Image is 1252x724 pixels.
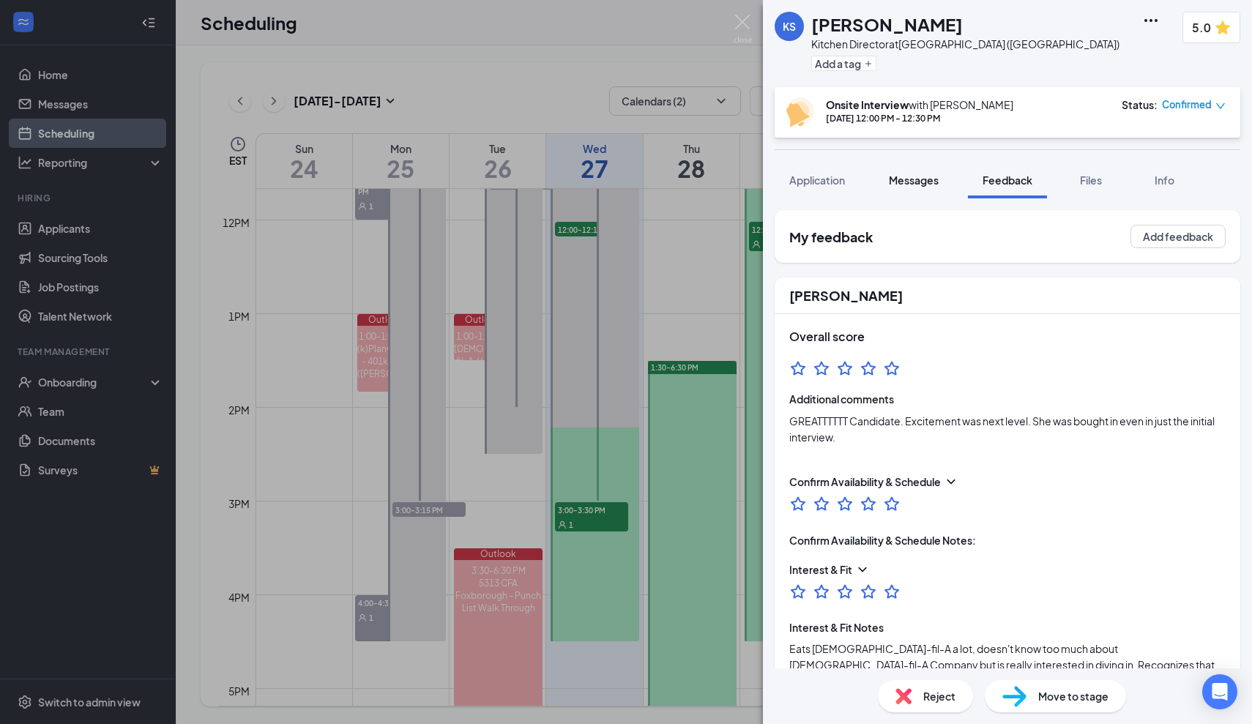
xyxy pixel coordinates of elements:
h2: [PERSON_NAME] [789,286,903,305]
svg: StarBorder [836,583,854,600]
button: Add feedback [1130,225,1226,248]
svg: StarBorder [789,359,807,377]
svg: StarBorder [883,495,901,512]
span: Application [789,173,845,187]
svg: StarBorder [789,583,807,600]
svg: Plus [864,59,873,68]
svg: StarBorder [813,495,830,512]
span: Reject [923,688,955,704]
svg: StarBorder [883,583,901,600]
div: Confirm Availability & Schedule [789,474,941,489]
span: Move to stage [1038,688,1108,704]
div: Confirm Availability & Schedule Notes: [789,533,976,548]
span: GREATTTTTT Candidate. Excitement was next level. She was bought in even in just the initial inter... [789,413,1226,445]
span: Eats [DEMOGRAPHIC_DATA]-fil-A a lot, doesn't know too much about [DEMOGRAPHIC_DATA]-fil-A Company... [789,642,1216,720]
div: Interest & Fit [789,562,852,577]
span: Messages [889,173,939,187]
svg: StarBorder [860,495,877,512]
span: Info [1155,173,1174,187]
div: [DATE] 12:00 PM - 12:30 PM [826,112,1013,124]
svg: StarBorder [813,583,830,600]
svg: StarBorder [883,359,901,377]
span: Files [1080,173,1102,187]
span: Confirmed [1162,97,1212,112]
svg: ChevronDown [944,474,958,489]
svg: StarBorder [813,359,830,377]
h1: [PERSON_NAME] [811,12,963,37]
span: 5.0 [1192,18,1211,37]
h2: My feedback [789,228,873,246]
div: with [PERSON_NAME] [826,97,1013,112]
div: Open Intercom Messenger [1202,674,1237,709]
span: down [1215,101,1226,111]
h3: Overall score [789,329,1226,345]
div: KS [783,19,796,34]
div: Interest & Fit Notes [789,620,884,635]
svg: StarBorder [860,583,877,600]
svg: StarBorder [836,359,854,377]
svg: ChevronDown [855,562,870,577]
button: PlusAdd a tag [811,56,876,71]
b: Onsite Interview [826,98,909,111]
svg: StarBorder [836,495,854,512]
svg: Ellipses [1142,12,1160,29]
span: Feedback [983,173,1032,187]
div: Status : [1122,97,1158,112]
svg: StarBorder [789,495,807,512]
span: Additional comments [789,391,1226,407]
div: Kitchen Director at [GEOGRAPHIC_DATA] ([GEOGRAPHIC_DATA]) [811,37,1119,51]
svg: StarBorder [860,359,877,377]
